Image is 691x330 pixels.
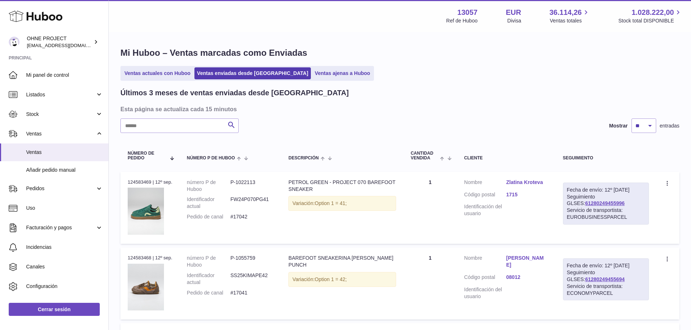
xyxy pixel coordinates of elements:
[288,196,396,211] div: Variación:
[506,179,548,186] a: Zlatina Kroteva
[27,35,92,49] div: OHNE PROJECT
[312,67,373,79] a: Ventas ajenas a Huboo
[128,151,166,160] span: Número de pedido
[26,224,95,231] span: Facturación y pagos
[120,88,349,98] h2: Últimos 3 meses de ventas enviadas desde [GEOGRAPHIC_DATA]
[26,283,103,290] span: Configuración
[230,255,274,268] dd: P-1055759
[464,203,506,217] dt: Identificación del usuario
[187,213,230,220] dt: Pedido de canal
[194,67,311,79] a: Ventas enviadas desde [GEOGRAPHIC_DATA]
[506,255,548,268] a: [PERSON_NAME]
[128,188,164,235] img: PETROL_WEB.jpg
[315,200,347,206] span: Option 1 = 41;
[464,274,506,283] dt: Código postal
[230,179,274,193] dd: P-1022113
[506,274,548,281] a: 08012
[26,111,95,118] span: Stock
[187,196,230,210] dt: Identificador actual
[26,91,95,98] span: Listados
[660,122,679,129] span: entradas
[122,67,193,79] a: Ventas actuales con Huboo
[457,8,478,17] strong: 13057
[411,151,438,160] span: Cantidad vendida
[230,289,274,296] dd: #17041
[506,8,521,17] strong: EUR
[26,185,95,192] span: Pedidos
[230,196,274,210] dd: FW24P070PG41
[550,8,590,24] a: 36.114,26 Ventas totales
[446,17,477,24] div: Ref de Huboo
[27,42,107,48] span: [EMAIL_ADDRESS][DOMAIN_NAME]
[288,255,396,268] div: BAREFOOT SNEAKERINA [PERSON_NAME] PUNCH
[9,303,100,316] a: Cerrar sesión
[567,262,645,269] div: Fecha de envío: 12º [DATE]
[464,179,506,188] dt: Nombre
[120,47,679,59] h1: Mi Huboo – Ventas marcadas como Enviadas
[187,255,230,268] dt: número P de Huboo
[464,286,506,300] dt: Identificación del usuario
[550,17,590,24] span: Ventas totales
[567,187,645,193] div: Fecha de envío: 12º [DATE]
[187,156,235,160] span: número P de Huboo
[585,200,625,206] a: 61280249455996
[563,258,649,300] div: Seguimiento GLSES:
[288,272,396,287] div: Variación:
[26,149,103,156] span: Ventas
[507,17,521,24] div: Divisa
[315,276,347,282] span: Option 1 = 42;
[128,179,172,185] div: 124583469 | 12º sep.
[26,244,103,251] span: Incidencias
[120,105,678,113] h3: Esta página se actualiza cada 15 minutos
[464,255,506,270] dt: Nombre
[26,263,103,270] span: Canales
[506,191,548,198] a: 1715
[567,283,645,297] div: Servicio de transportista: ECONOMYPARCEL
[187,272,230,286] dt: Identificador actual
[128,255,172,261] div: 124583468 | 12º sep.
[128,264,164,311] img: KIMA_FANGO_SMALL_44b1bbca-0d38-4c0e-adbd-32338417af50.jpg
[567,207,645,221] div: Servicio de transportista: EUROBUSINESSPARCEL
[563,183,649,225] div: Seguimiento GLSES:
[585,276,625,282] a: 61280249455694
[26,72,103,79] span: Mi panel de control
[618,17,682,24] span: Stock total DISPONIBLE
[230,213,274,220] dd: #17042
[464,191,506,200] dt: Código postal
[464,156,548,160] div: Cliente
[230,272,274,286] dd: SS25KIMAPE42
[288,179,396,193] div: PETROL GREEN - PROJECT 070 BAREFOOT SNEAKER
[403,247,457,319] td: 1
[609,122,628,129] label: Mostrar
[26,205,103,212] span: Uso
[632,8,674,17] span: 1.028.222,00
[288,156,318,160] span: Descripción
[9,37,20,47] img: internalAdmin-13057@internal.huboo.com
[550,8,582,17] span: 36.114,26
[187,289,230,296] dt: Pedido de canal
[26,167,103,174] span: Añadir pedido manual
[563,156,649,160] div: Seguimiento
[26,130,95,137] span: Ventas
[403,172,457,244] td: 1
[187,179,230,193] dt: número P de Huboo
[618,8,682,24] a: 1.028.222,00 Stock total DISPONIBLE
